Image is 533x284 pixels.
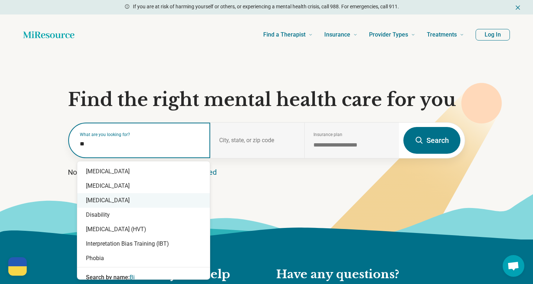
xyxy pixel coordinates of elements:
[86,274,130,281] span: Search by name:
[369,30,408,40] span: Provider Types
[324,30,350,40] span: Insurance
[80,132,201,137] label: What are you looking for?
[503,255,524,277] a: Open chat
[133,3,399,10] p: If you are at risk of harming yourself or others, or experiencing a mental health crisis, call 98...
[77,237,210,251] div: Interpretation Bias Training (IBT)
[130,274,135,281] span: Bi
[68,89,465,111] h1: Find the right mental health care for you
[77,222,210,237] div: [MEDICAL_DATA] (HVT)
[514,3,521,12] button: Dismiss
[23,27,74,42] a: Home page
[263,30,305,40] span: Find a Therapist
[427,30,457,40] span: Treatments
[77,251,210,266] div: Phobia
[476,29,510,41] button: Log In
[77,208,210,222] div: Disability
[68,167,465,177] p: Not sure what you’re looking for?
[276,267,421,282] h2: Have any questions?
[403,127,460,154] button: Search
[77,179,210,193] div: [MEDICAL_DATA]
[77,164,210,179] div: [MEDICAL_DATA]
[77,193,210,208] div: [MEDICAL_DATA]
